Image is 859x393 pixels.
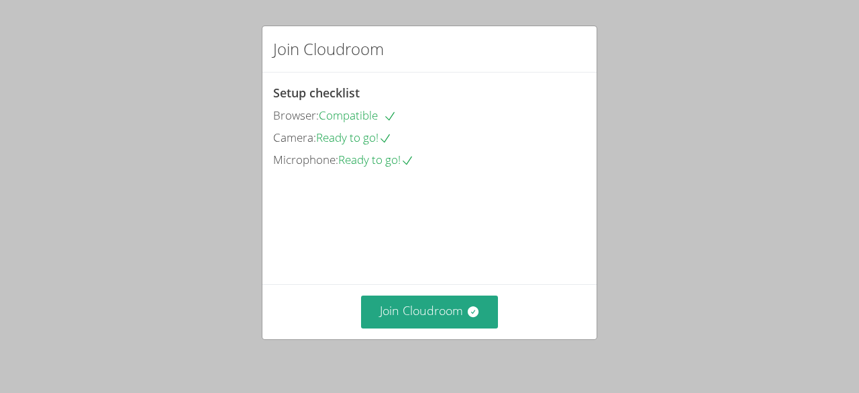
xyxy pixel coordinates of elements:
[361,296,499,329] button: Join Cloudroom
[273,37,384,61] h2: Join Cloudroom
[273,85,360,101] span: Setup checklist
[319,107,397,123] span: Compatible
[273,107,319,123] span: Browser:
[273,130,316,145] span: Camera:
[316,130,392,145] span: Ready to go!
[273,152,338,167] span: Microphone:
[338,152,414,167] span: Ready to go!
